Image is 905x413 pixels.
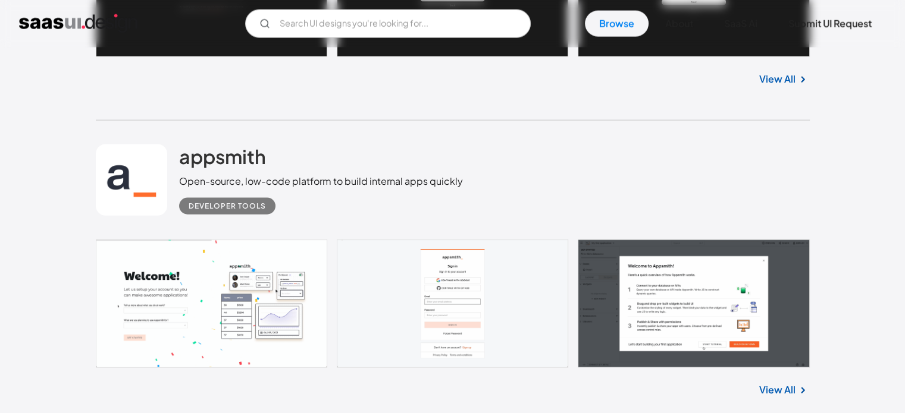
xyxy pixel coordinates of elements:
[710,11,772,37] a: SaaS Ai
[189,199,266,213] div: Developer tools
[179,144,266,174] a: appsmith
[585,11,649,37] a: Browse
[179,144,266,168] h2: appsmith
[774,11,886,37] a: Submit UI Request
[19,14,137,33] a: home
[179,174,463,188] div: Open-source, low-code platform to build internal apps quickly
[759,383,796,397] a: View All
[651,11,707,37] a: About
[245,10,531,38] input: Search UI designs you're looking for...
[245,10,531,38] form: Email Form
[759,72,796,86] a: View All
